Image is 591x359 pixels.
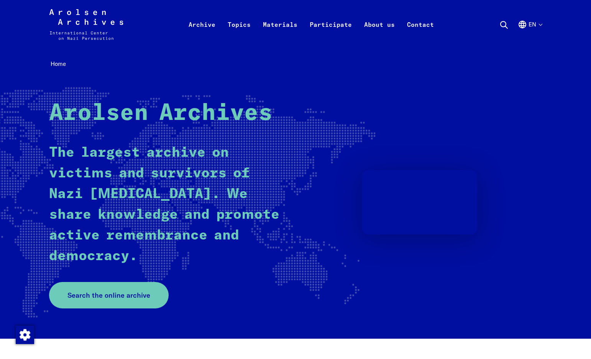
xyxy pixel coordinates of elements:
nav: Breadcrumb [49,58,542,70]
button: English, language selection [518,20,542,48]
span: Home [51,60,66,67]
a: Topics [222,18,257,49]
a: Search the online archive [49,282,169,308]
div: Change consent [15,325,34,344]
a: Participate [304,18,358,49]
a: Materials [257,18,304,49]
img: Change consent [16,326,34,344]
nav: Primary [182,9,440,40]
a: About us [358,18,401,49]
a: Archive [182,18,222,49]
p: The largest archive on victims and survivors of Nazi [MEDICAL_DATA]. We share knowledge and promo... [49,143,282,267]
strong: Arolsen Archives [49,102,273,125]
a: Contact [401,18,440,49]
span: Search the online archive [67,290,150,300]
